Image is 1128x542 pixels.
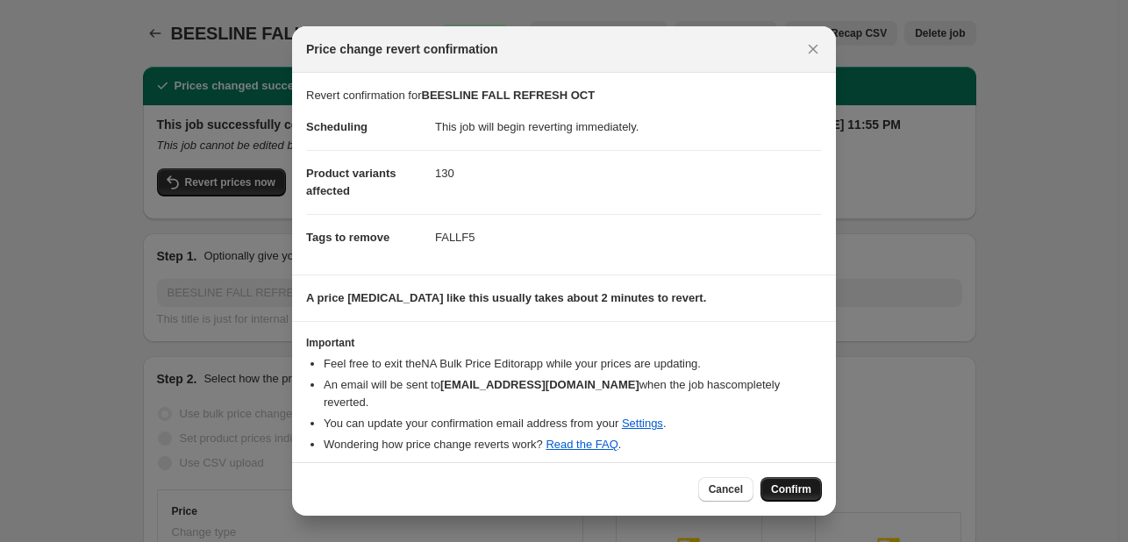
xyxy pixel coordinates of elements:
[771,482,811,496] span: Confirm
[422,89,596,102] b: BEESLINE FALL REFRESH OCT
[306,167,396,197] span: Product variants affected
[306,87,822,104] p: Revert confirmation for
[324,415,822,432] li: You can update your confirmation email address from your .
[435,104,822,150] dd: This job will begin reverting immediately.
[709,482,743,496] span: Cancel
[760,477,822,502] button: Confirm
[306,231,389,244] span: Tags to remove
[440,378,639,391] b: [EMAIL_ADDRESS][DOMAIN_NAME]
[306,40,498,58] span: Price change revert confirmation
[801,37,825,61] button: Close
[324,376,822,411] li: An email will be sent to when the job has completely reverted .
[435,150,822,196] dd: 130
[306,336,822,350] h3: Important
[324,436,822,453] li: Wondering how price change reverts work? .
[324,355,822,373] li: Feel free to exit the NA Bulk Price Editor app while your prices are updating.
[435,214,822,260] dd: FALLF5
[546,438,618,451] a: Read the FAQ
[306,291,706,304] b: A price [MEDICAL_DATA] like this usually takes about 2 minutes to revert.
[622,417,663,430] a: Settings
[698,477,753,502] button: Cancel
[306,120,368,133] span: Scheduling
